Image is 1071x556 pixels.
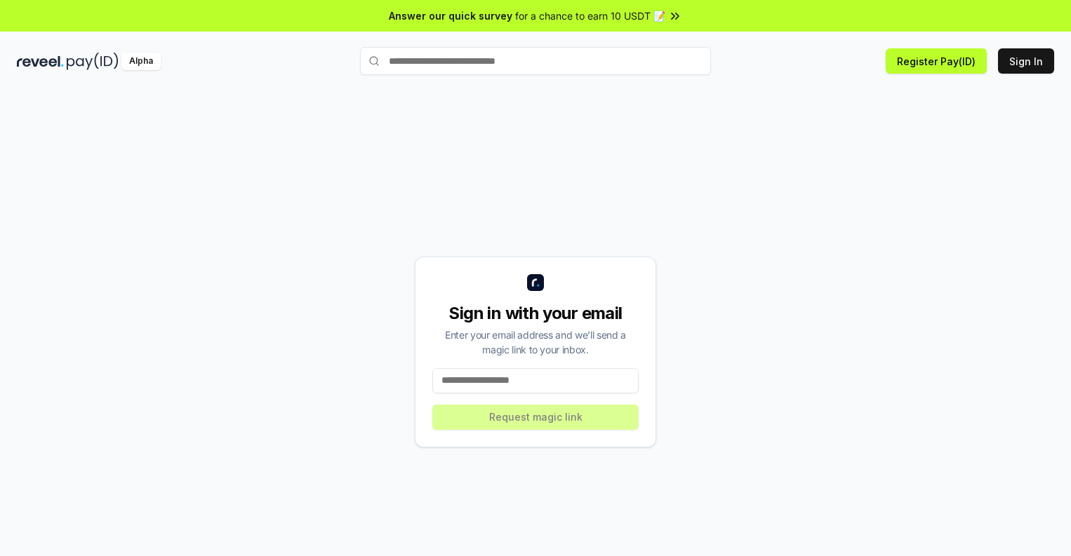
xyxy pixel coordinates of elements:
div: Enter your email address and we’ll send a magic link to your inbox. [432,327,639,357]
div: Alpha [121,53,161,70]
span: Answer our quick survey [389,8,512,23]
div: Sign in with your email [432,302,639,325]
span: for a chance to earn 10 USDT 📝 [515,8,665,23]
button: Sign In [998,48,1054,74]
img: logo_small [527,274,544,291]
img: reveel_dark [17,53,64,70]
img: pay_id [67,53,119,70]
button: Register Pay(ID) [886,48,987,74]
